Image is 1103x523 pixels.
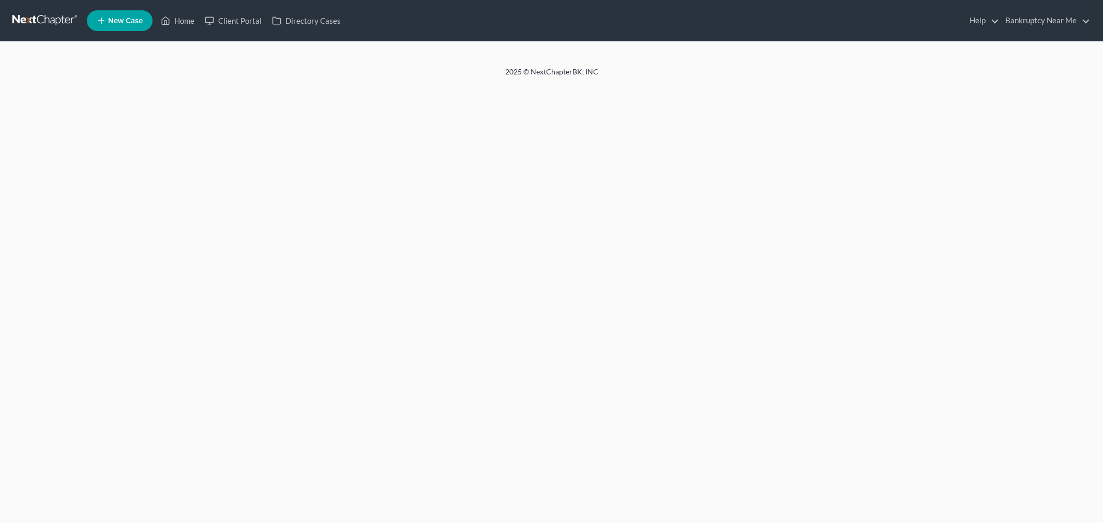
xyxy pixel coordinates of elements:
[156,11,200,30] a: Home
[200,11,267,30] a: Client Portal
[257,67,847,85] div: 2025 © NextChapterBK, INC
[267,11,346,30] a: Directory Cases
[87,10,153,31] new-legal-case-button: New Case
[1000,11,1090,30] a: Bankruptcy Near Me
[964,11,999,30] a: Help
